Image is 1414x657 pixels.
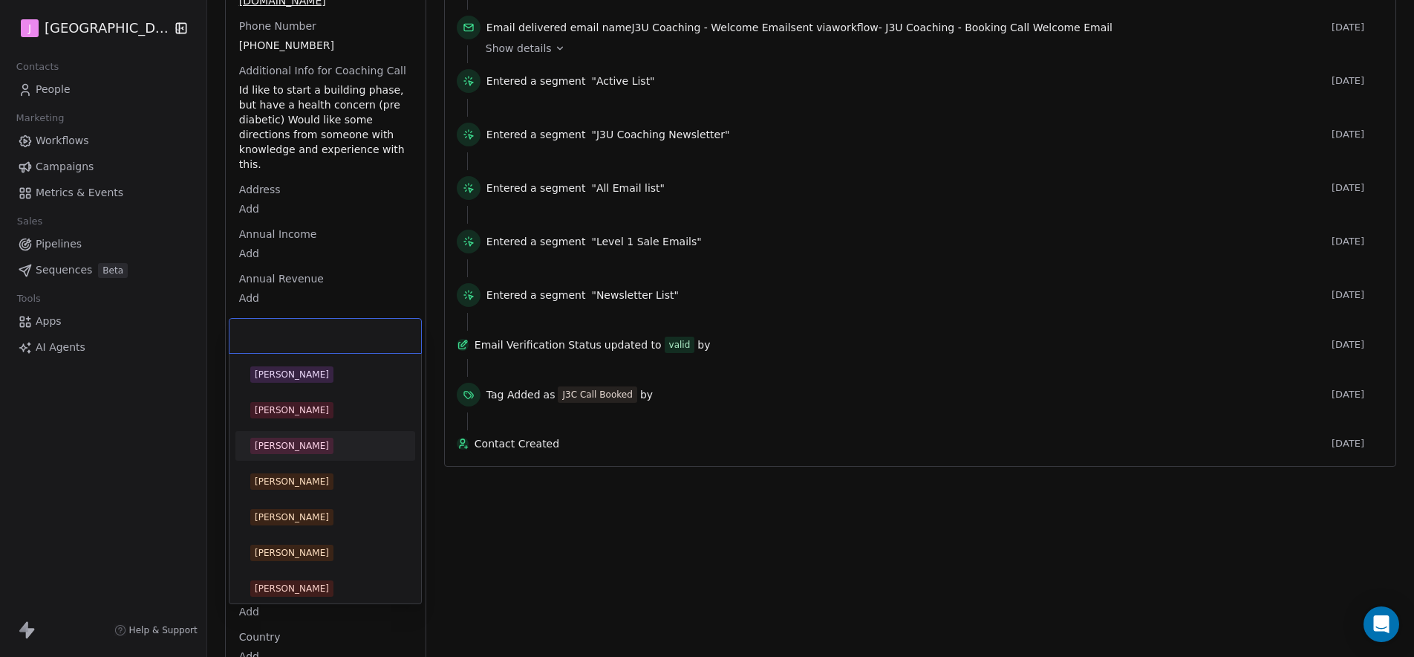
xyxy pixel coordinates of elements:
div: [PERSON_NAME] [255,511,329,524]
div: [PERSON_NAME] [255,439,329,453]
div: [PERSON_NAME] [255,582,329,595]
div: [PERSON_NAME] [255,404,329,417]
div: Suggestions [235,360,415,603]
div: [PERSON_NAME] [255,475,329,488]
div: [PERSON_NAME] [255,546,329,560]
div: [PERSON_NAME] [255,368,329,381]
